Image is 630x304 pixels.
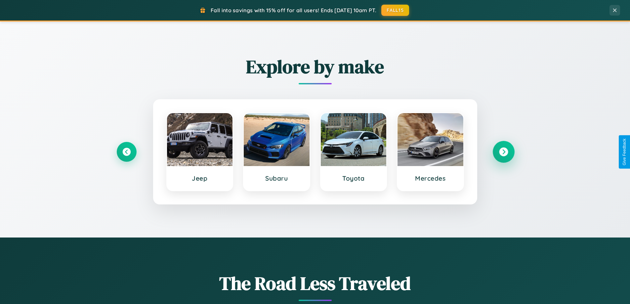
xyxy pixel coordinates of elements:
[117,271,514,296] h1: The Road Less Traveled
[622,139,627,165] div: Give Feedback
[327,174,380,182] h3: Toyota
[404,174,457,182] h3: Mercedes
[250,174,303,182] h3: Subaru
[381,5,409,16] button: FALL15
[174,174,226,182] h3: Jeep
[117,54,514,79] h2: Explore by make
[211,7,376,14] span: Fall into savings with 15% off for all users! Ends [DATE] 10am PT.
